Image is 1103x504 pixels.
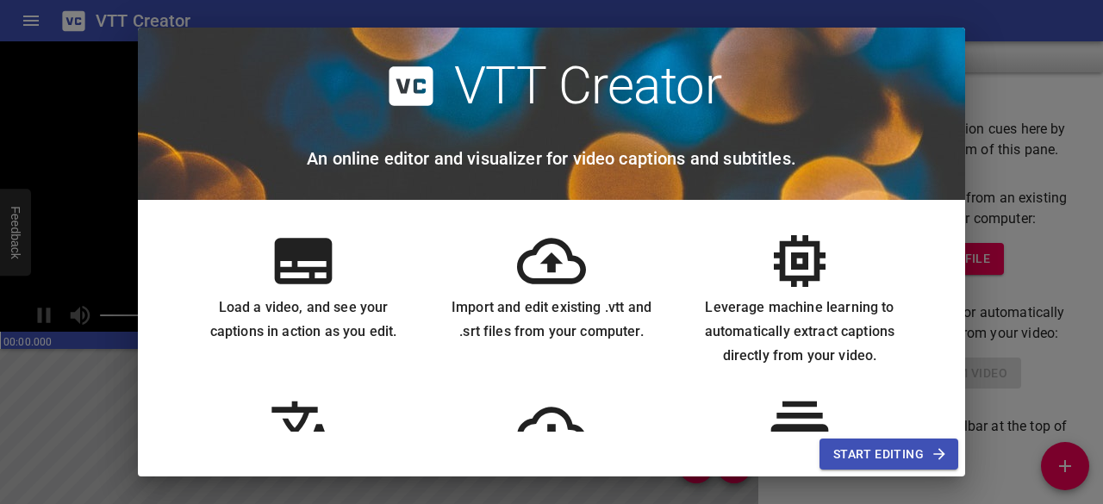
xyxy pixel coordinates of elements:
[441,296,662,344] h6: Import and edit existing .vtt and .srt files from your computer.
[454,55,722,117] h2: VTT Creator
[193,296,414,344] h6: Load a video, and see your captions in action as you edit.
[819,439,958,470] button: Start Editing
[689,296,910,368] h6: Leverage machine learning to automatically extract captions directly from your video.
[307,145,796,172] h6: An online editor and visualizer for video captions and subtitles.
[833,444,944,465] span: Start Editing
